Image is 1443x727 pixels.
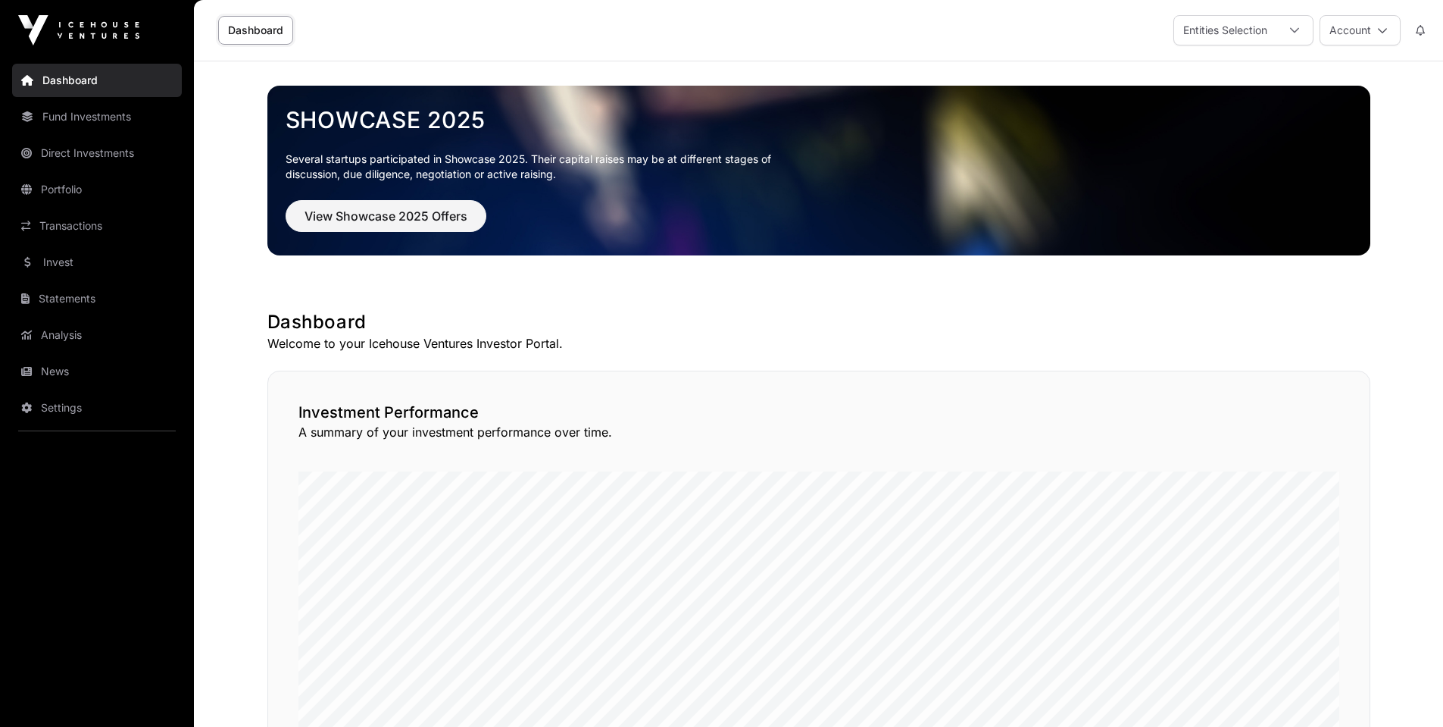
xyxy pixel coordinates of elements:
a: Settings [12,391,182,425]
button: Account [1320,15,1401,45]
a: Dashboard [218,16,293,45]
a: Showcase 2025 [286,106,1352,133]
h1: Dashboard [267,310,1370,334]
a: Invest [12,246,182,279]
a: Fund Investments [12,100,182,133]
h2: Investment Performance [298,402,1339,423]
p: Several startups participated in Showcase 2025. Their capital raises may be at different stages o... [286,152,795,182]
a: News [12,355,182,388]
div: Entities Selection [1174,16,1276,45]
a: Direct Investments [12,136,182,170]
a: Transactions [12,209,182,243]
span: View Showcase 2025 Offers [305,207,467,225]
img: Showcase 2025 [267,86,1370,255]
p: Welcome to your Icehouse Ventures Investor Portal. [267,334,1370,353]
p: A summary of your investment performance over time. [298,423,1339,441]
img: Icehouse Ventures Logo [18,15,139,45]
a: Analysis [12,318,182,352]
a: Portfolio [12,173,182,206]
a: Statements [12,282,182,315]
a: Dashboard [12,64,182,97]
button: View Showcase 2025 Offers [286,200,486,232]
a: View Showcase 2025 Offers [286,215,486,230]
